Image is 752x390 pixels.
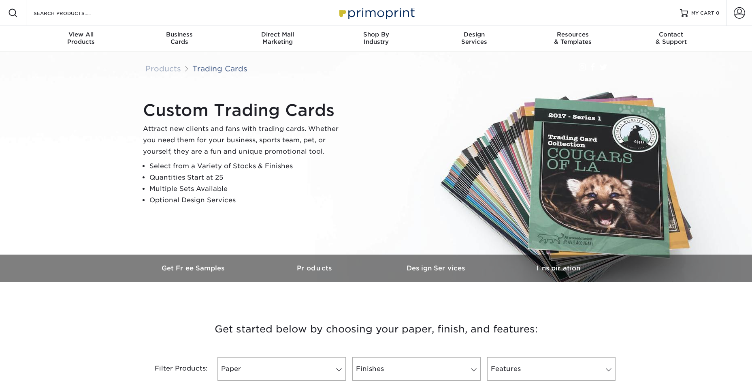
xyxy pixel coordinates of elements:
[130,31,228,45] div: Cards
[327,31,425,38] span: Shop By
[228,31,327,38] span: Direct Mail
[255,264,376,272] h3: Products
[133,255,255,282] a: Get Free Samples
[524,26,622,52] a: Resources& Templates
[228,31,327,45] div: Marketing
[352,357,481,381] a: Finishes
[255,255,376,282] a: Products
[130,31,228,38] span: Business
[336,4,417,21] img: Primoprint
[139,311,613,347] h3: Get started below by choosing your paper, finish, and features:
[425,26,524,52] a: DesignServices
[32,31,130,45] div: Products
[498,255,619,282] a: Inspiration
[327,31,425,45] div: Industry
[376,255,498,282] a: Design Services
[425,31,524,38] span: Design
[143,101,345,120] h1: Custom Trading Cards
[33,8,112,18] input: SEARCH PRODUCTS.....
[622,31,720,38] span: Contact
[149,183,345,195] li: Multiple Sets Available
[524,31,622,45] div: & Templates
[691,10,714,17] span: MY CART
[622,31,720,45] div: & Support
[524,31,622,38] span: Resources
[149,195,345,206] li: Optional Design Services
[149,161,345,172] li: Select from a Variety of Stocks & Finishes
[622,26,720,52] a: Contact& Support
[716,10,720,16] span: 0
[228,26,327,52] a: Direct MailMarketing
[133,357,214,381] div: Filter Products:
[130,26,228,52] a: BusinessCards
[498,264,619,272] h3: Inspiration
[425,31,524,45] div: Services
[217,357,346,381] a: Paper
[133,264,255,272] h3: Get Free Samples
[32,31,130,38] span: View All
[149,172,345,183] li: Quantities Start at 25
[32,26,130,52] a: View AllProducts
[143,123,345,157] p: Attract new clients and fans with trading cards. Whether you need them for your business, sports ...
[145,64,181,73] a: Products
[192,64,247,73] a: Trading Cards
[327,26,425,52] a: Shop ByIndustry
[487,357,616,381] a: Features
[376,264,498,272] h3: Design Services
